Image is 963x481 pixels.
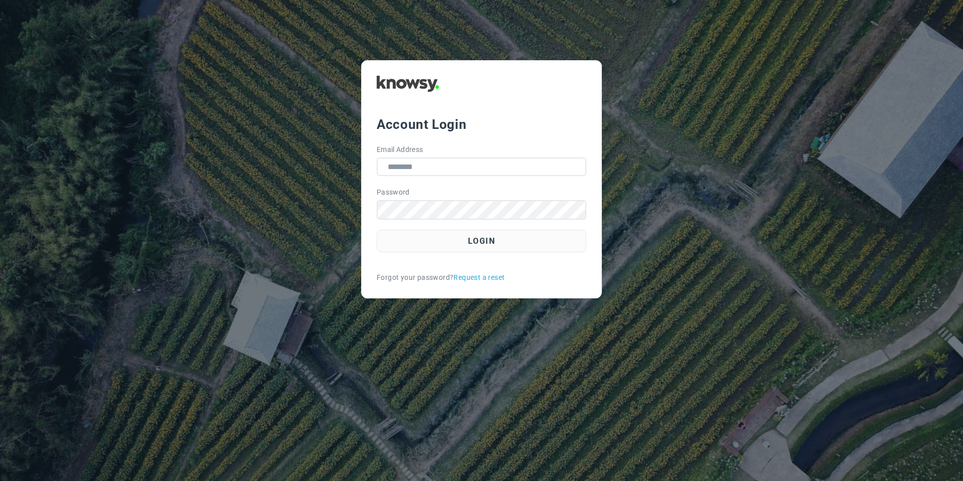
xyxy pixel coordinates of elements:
[377,115,586,133] div: Account Login
[377,230,586,252] button: Login
[453,272,505,283] a: Request a reset
[377,144,423,155] label: Email Address
[377,187,410,198] label: Password
[377,272,586,283] div: Forgot your password?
